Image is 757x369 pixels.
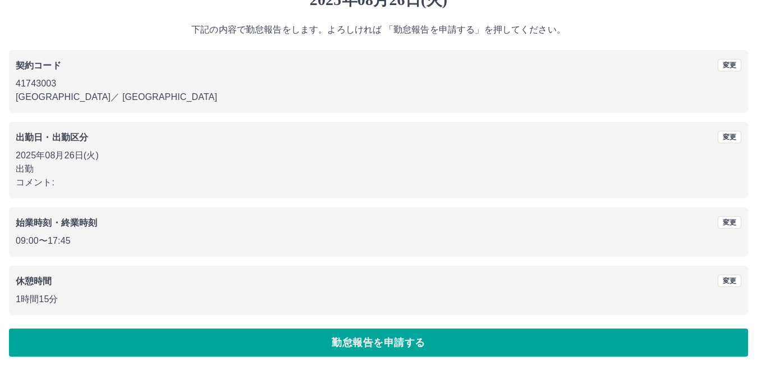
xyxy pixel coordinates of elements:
b: 始業時刻・終業時刻 [16,218,97,227]
button: 変更 [718,216,741,229]
p: コメント: [16,176,741,189]
p: 出勤 [16,162,741,176]
button: 変更 [718,59,741,71]
b: 休憩時間 [16,276,52,286]
p: 2025年08月26日(火) [16,149,741,162]
button: 変更 [718,131,741,143]
button: 勤怠報告を申請する [9,329,748,357]
p: 41743003 [16,77,741,90]
button: 変更 [718,275,741,287]
p: 下記の内容で勤怠報告をします。よろしければ 「勤怠報告を申請する」を押してください。 [9,23,748,37]
p: 09:00 〜 17:45 [16,234,741,248]
p: 1時間15分 [16,293,741,306]
b: 出勤日・出勤区分 [16,133,88,142]
b: 契約コード [16,61,61,70]
p: [GEOGRAPHIC_DATA] ／ [GEOGRAPHIC_DATA] [16,90,741,104]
